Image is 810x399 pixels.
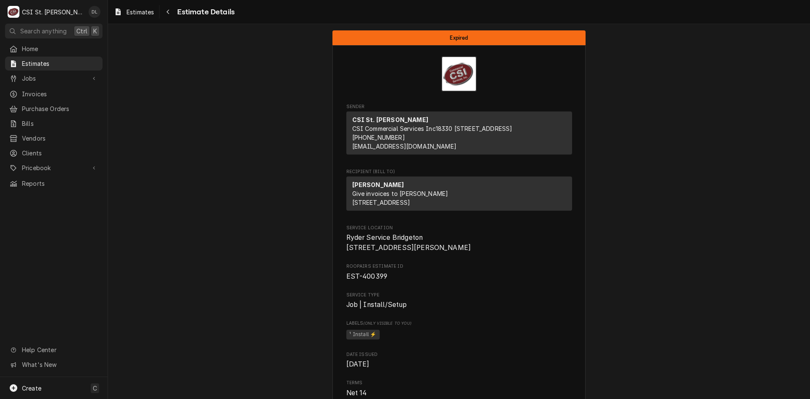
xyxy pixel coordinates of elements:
div: Estimate Sender [346,103,572,158]
span: K [93,27,97,35]
span: C [93,384,97,393]
span: Help Center [22,345,97,354]
span: Bills [22,119,98,128]
span: Date Issued [346,359,572,369]
span: Terms [346,388,572,398]
img: Logo [441,56,477,92]
div: CSI St. [PERSON_NAME] [22,8,84,16]
div: Recipient (Bill To) [346,176,572,214]
span: Expired [450,35,468,41]
span: Service Type [346,292,572,299]
span: Pricebook [22,163,86,172]
span: Clients [22,149,98,157]
div: CSI St. Louis's Avatar [8,6,19,18]
span: CSI Commercial Services Inc18330 [STREET_ADDRESS] [352,125,513,132]
div: Sender [346,111,572,155]
div: Estimate Recipient [346,168,572,214]
span: Invoices [22,90,98,98]
span: Ryder Service Bridgeton [STREET_ADDRESS][PERSON_NAME] [346,233,471,252]
span: Labels [346,320,572,327]
div: Sender [346,111,572,158]
a: Vendors [5,131,103,145]
a: [EMAIL_ADDRESS][DOMAIN_NAME] [352,143,456,150]
span: Service Type [346,300,572,310]
span: [object Object] [346,328,572,341]
a: Invoices [5,87,103,101]
div: Terms [346,380,572,398]
span: Reports [22,179,98,188]
span: EST-400399 [346,272,388,280]
span: Create [22,385,41,392]
a: Bills [5,117,103,130]
span: What's New [22,360,97,369]
a: Estimates [5,57,103,71]
span: (Only Visible to You) [363,321,411,326]
a: Go to What's New [5,358,103,372]
span: Jobs [22,74,86,83]
div: [object Object] [346,320,572,341]
span: Estimates [22,59,98,68]
span: Roopairs Estimate ID [346,263,572,270]
a: [PHONE_NUMBER] [352,134,405,141]
span: Vendors [22,134,98,143]
div: Service Type [346,292,572,310]
span: Service Location [346,233,572,252]
div: Date Issued [346,351,572,369]
span: Roopairs Estimate ID [346,271,572,282]
a: Reports [5,176,103,190]
span: Job | Install/Setup [346,301,407,309]
div: DL [89,6,100,18]
button: Search anythingCtrlK [5,24,103,38]
span: Service Location [346,225,572,231]
div: Recipient (Bill To) [346,176,572,211]
button: Navigate back [161,5,175,19]
a: Clients [5,146,103,160]
span: Give invoices to [PERSON_NAME] [STREET_ADDRESS] [352,190,448,206]
div: Status [332,30,586,45]
span: [DATE] [346,360,370,368]
strong: CSI St. [PERSON_NAME] [352,116,428,123]
div: Roopairs Estimate ID [346,263,572,281]
div: C [8,6,19,18]
span: Search anything [20,27,67,35]
span: Net 14 [346,389,367,397]
a: Home [5,42,103,56]
span: Purchase Orders [22,104,98,113]
div: David Lindsey's Avatar [89,6,100,18]
span: Recipient (Bill To) [346,168,572,175]
div: Service Location [346,225,572,253]
a: Go to Help Center [5,343,103,357]
span: Estimate Details [175,6,235,18]
span: Sender [346,103,572,110]
a: Go to Pricebook [5,161,103,175]
span: Estimates [127,8,154,16]
span: Date Issued [346,351,572,358]
span: Ctrl [76,27,87,35]
a: Go to Jobs [5,71,103,85]
span: Terms [346,380,572,386]
strong: [PERSON_NAME] [352,181,404,188]
a: Estimates [111,5,157,19]
span: Home [22,44,98,53]
span: ¹ Install ⚡️ [346,330,380,340]
a: Purchase Orders [5,102,103,116]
